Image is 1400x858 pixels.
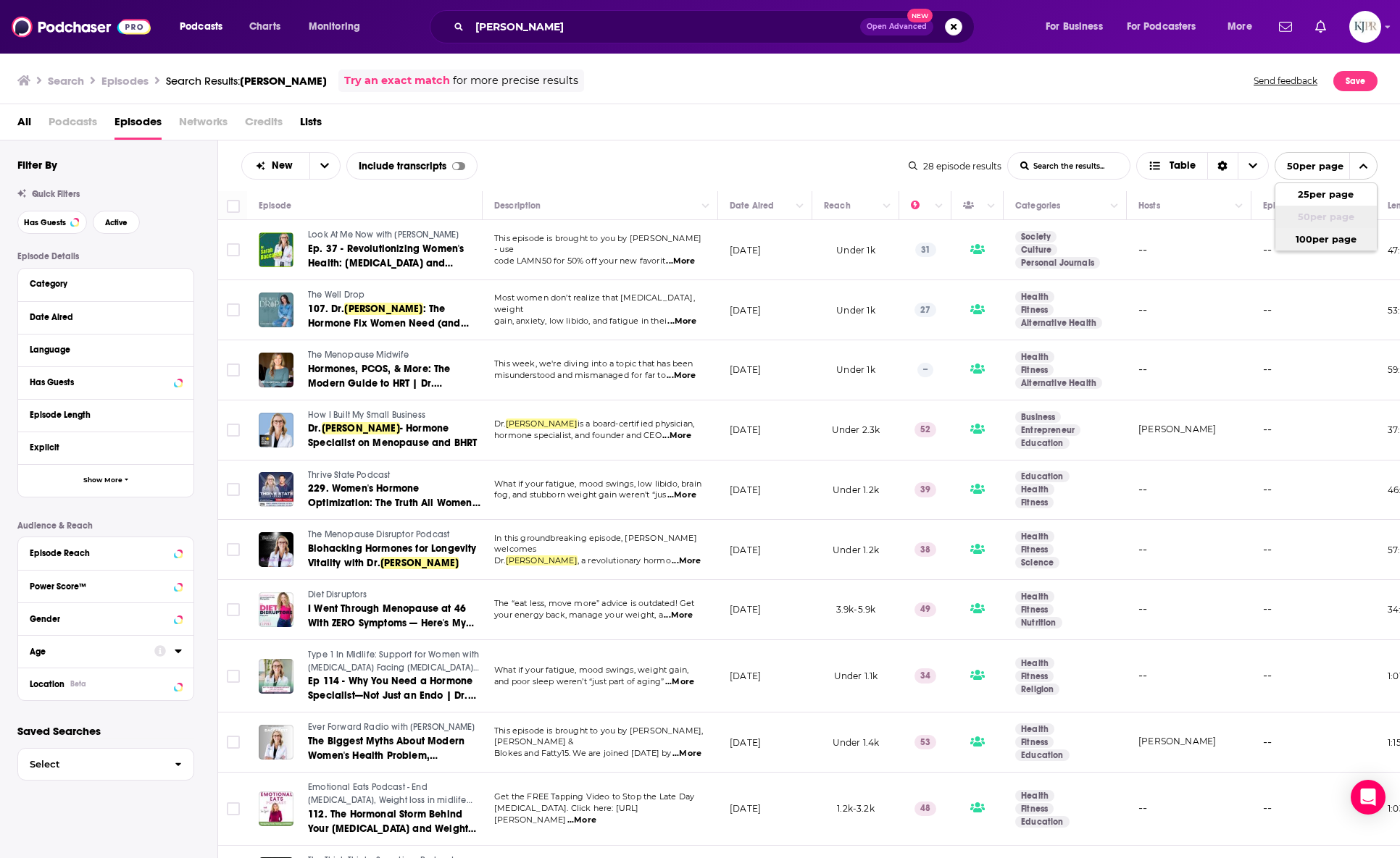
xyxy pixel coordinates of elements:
[833,544,879,555] span: Under 1.2k
[17,521,194,531] p: Audience & Reach
[1127,340,1251,400] td: --
[1015,304,1054,316] a: Fitness
[494,533,697,555] span: In this groundbreaking episode, [PERSON_NAME] welcomes
[1015,317,1102,329] a: Alternative Health
[227,736,240,749] span: Toggle select row
[322,422,400,434] span: [PERSON_NAME]
[494,555,506,565] span: Dr.
[17,211,87,234] button: Has Guests
[494,316,667,326] span: gain, anxiety, low libido, and fatigue in thei
[1228,17,1252,37] span: More
[834,670,878,681] span: Under 1.1k
[1251,460,1376,521] td: --
[1251,773,1376,846] td: --
[308,289,480,302] a: The Well Drop
[308,421,480,450] a: Dr.[PERSON_NAME]- Hormone Specialist on Menopause and BHRT
[308,722,475,732] span: Ever Forward Radio with [PERSON_NAME]
[494,610,663,620] span: your energy back, manage your weight, a
[914,422,936,437] p: 52
[914,303,936,317] p: 27
[909,161,1001,172] div: 28 episode results
[836,604,876,615] span: 3.9k-5.9k
[1351,780,1386,815] div: Open Intercom Messenger
[506,555,578,565] span: [PERSON_NAME]
[791,198,809,215] button: Column Actions
[308,410,425,420] span: How I Built My Small Business
[914,602,936,617] p: 49
[917,363,933,377] p: --
[30,438,182,456] button: Explicit
[494,419,506,429] span: Dr.
[914,668,936,683] p: 34
[1249,70,1322,92] button: Send feedback
[1275,155,1343,177] span: 50 per page
[30,548,170,558] div: Episode Reach
[17,110,31,140] span: All
[494,598,694,608] span: The “eat less, move more” advice is outdated! Get
[1127,640,1251,713] td: --
[300,110,322,140] a: Lists
[32,189,80,199] span: Quick Filters
[666,256,695,267] span: ...More
[299,15,379,38] button: open menu
[833,484,879,495] span: Under 1.2k
[1015,197,1060,214] div: Categories
[1136,152,1269,180] button: Choose View
[49,110,97,140] span: Podcasts
[1207,153,1238,179] div: Sort Direction
[1138,424,1216,434] a: [PERSON_NAME]
[180,17,222,37] span: Podcasts
[833,737,880,748] span: Under 1.4k
[494,676,664,686] span: and poor sleep weren’t “just part of aging”
[1127,460,1251,521] td: --
[30,614,170,624] div: Gender
[983,198,1000,215] button: Column Actions
[30,312,172,322] div: Date Aired
[308,290,364,300] span: The Well Drop
[494,358,693,369] span: This week, we're diving into a topic that has been
[963,197,983,214] div: Has Guests
[308,781,480,807] a: Emotional Eats Podcast - End [MEDICAL_DATA], Weight loss in midlife women, Menopause Symptoms, , ...
[836,245,875,256] span: Under 1k
[1349,11,1381,43] span: Logged in as KJPRpodcast
[494,370,666,380] span: misunderstood and mismanaged for far to
[860,18,933,35] button: Open AdvancedNew
[1138,736,1216,746] a: [PERSON_NAME]
[1015,364,1054,376] a: Fitness
[308,303,344,315] span: 107. Dr.
[567,815,596,826] span: ...More
[1275,152,1378,180] button: close menu
[1273,14,1298,39] a: Show notifications dropdown
[308,242,480,271] a: Ep. 37 - Revolutionizing Women's Health: [MEDICAL_DATA] and Breaking Societal Biases with Dr.
[1015,816,1070,828] a: Education
[824,197,851,214] div: Reach
[249,17,280,37] span: Charts
[730,424,761,436] p: [DATE]
[1015,604,1054,615] a: Fitness
[1015,497,1054,508] a: Fitness
[308,349,480,362] a: The Menopause Midwife
[166,74,327,88] div: Search Results:
[1015,657,1054,669] a: Health
[494,197,541,214] div: Description
[730,544,761,556] p: [DATE]
[380,557,459,569] span: [PERSON_NAME]
[1117,15,1217,38] button: open menu
[30,345,172,355] div: Language
[227,483,240,496] span: Toggle select row
[170,15,241,38] button: open menu
[453,72,578,89] span: for more precise results
[915,243,936,257] p: 31
[730,304,761,316] p: [DATE]
[308,409,480,422] a: How I Built My Small Business
[730,484,761,496] p: [DATE]
[1251,712,1376,773] td: --
[17,251,194,261] p: Episode Details
[308,303,478,344] span: : The Hormone Fix Women Need (and Why We Can’t Wait for Menopause)
[907,9,933,22] span: New
[114,110,162,140] span: Episodes
[878,198,896,215] button: Column Actions
[83,476,122,484] span: Show More
[1349,11,1381,43] button: Show profile menu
